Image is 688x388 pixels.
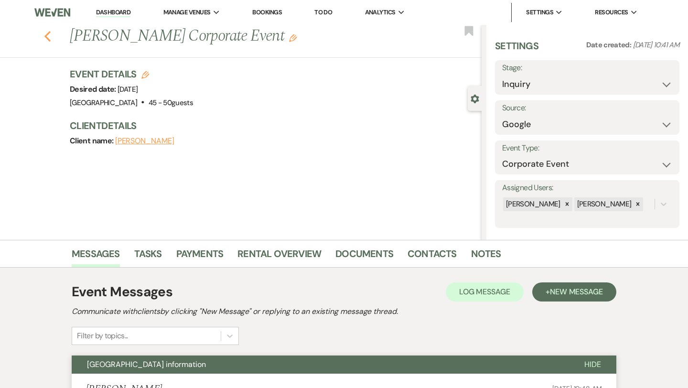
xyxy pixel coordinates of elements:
button: +New Message [532,282,616,302]
span: Manage Venues [163,8,211,17]
span: [DATE] [118,85,138,94]
h1: [PERSON_NAME] Corporate Event [70,25,396,48]
h2: Communicate with clients by clicking "New Message" or replying to an existing message thread. [72,306,616,317]
h3: Event Details [70,67,193,81]
label: Event Type: [502,141,672,155]
span: Date created: [586,40,633,50]
img: Weven Logo [34,2,70,22]
h1: Event Messages [72,282,172,302]
div: [PERSON_NAME] [503,197,562,211]
span: [GEOGRAPHIC_DATA] information [87,359,206,369]
button: Edit [289,33,297,42]
label: Stage: [502,61,672,75]
div: Filter by topics... [77,330,128,342]
span: Settings [526,8,553,17]
a: Notes [471,246,501,267]
span: Client name: [70,136,115,146]
button: [PERSON_NAME] [115,137,174,145]
div: [PERSON_NAME] [574,197,633,211]
span: Resources [595,8,628,17]
label: Assigned Users: [502,181,672,195]
span: 45 - 50 guests [149,98,193,108]
h3: Client Details [70,119,472,132]
span: New Message [550,287,603,297]
span: Hide [584,359,601,369]
span: Log Message [459,287,510,297]
label: Source: [502,101,672,115]
a: Documents [335,246,393,267]
a: Dashboard [96,8,130,17]
a: To Do [314,8,332,16]
span: Desired date: [70,84,118,94]
a: Rental Overview [237,246,321,267]
a: Messages [72,246,120,267]
a: Tasks [134,246,162,267]
button: Log Message [446,282,524,302]
a: Bookings [252,8,282,16]
a: Payments [176,246,224,267]
span: [DATE] 10:41 AM [633,40,679,50]
h3: Settings [495,39,538,60]
button: Hide [569,356,616,374]
span: Analytics [365,8,396,17]
button: [GEOGRAPHIC_DATA] information [72,356,569,374]
span: [GEOGRAPHIC_DATA] [70,98,137,108]
a: Contacts [408,246,457,267]
button: Close lead details [471,94,479,103]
